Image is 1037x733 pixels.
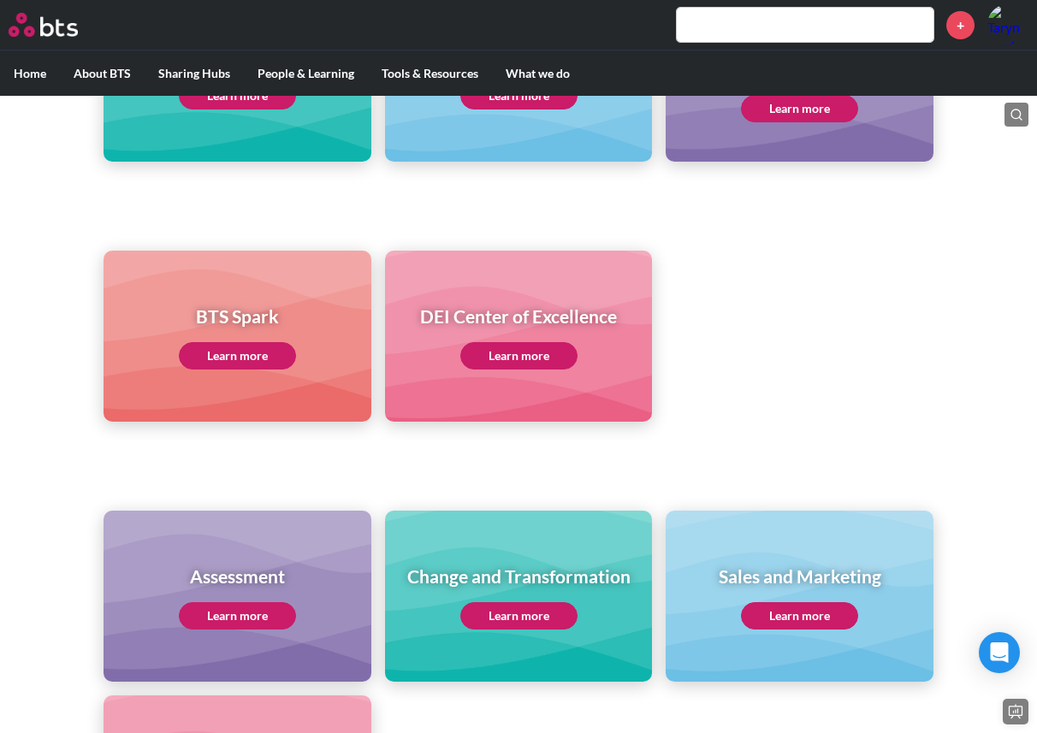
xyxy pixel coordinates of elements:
[9,13,110,37] a: Go home
[460,602,578,630] a: Learn more
[368,51,492,96] label: Tools & Resources
[179,82,296,109] a: Learn more
[9,13,78,37] img: BTS Logo
[179,342,296,369] a: Learn more
[492,51,584,96] label: What we do
[460,82,578,109] a: Learn more
[987,4,1028,45] img: Taryn Davino
[946,11,975,39] a: +
[979,632,1020,673] div: Open Intercom Messenger
[145,51,244,96] label: Sharing Hubs
[179,602,296,630] a: Learn more
[741,95,858,122] a: Learn more
[407,564,631,588] h1: Change and Transformation
[179,304,296,328] h1: BTS Spark
[719,564,881,588] h1: Sales and Marketing
[460,342,578,369] a: Learn more
[179,564,296,588] h1: Assessment
[987,4,1028,45] a: Profile
[741,602,858,630] a: Learn more
[60,51,145,96] label: About BTS
[420,304,617,328] h1: DEI Center of Excellence
[244,51,368,96] label: People & Learning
